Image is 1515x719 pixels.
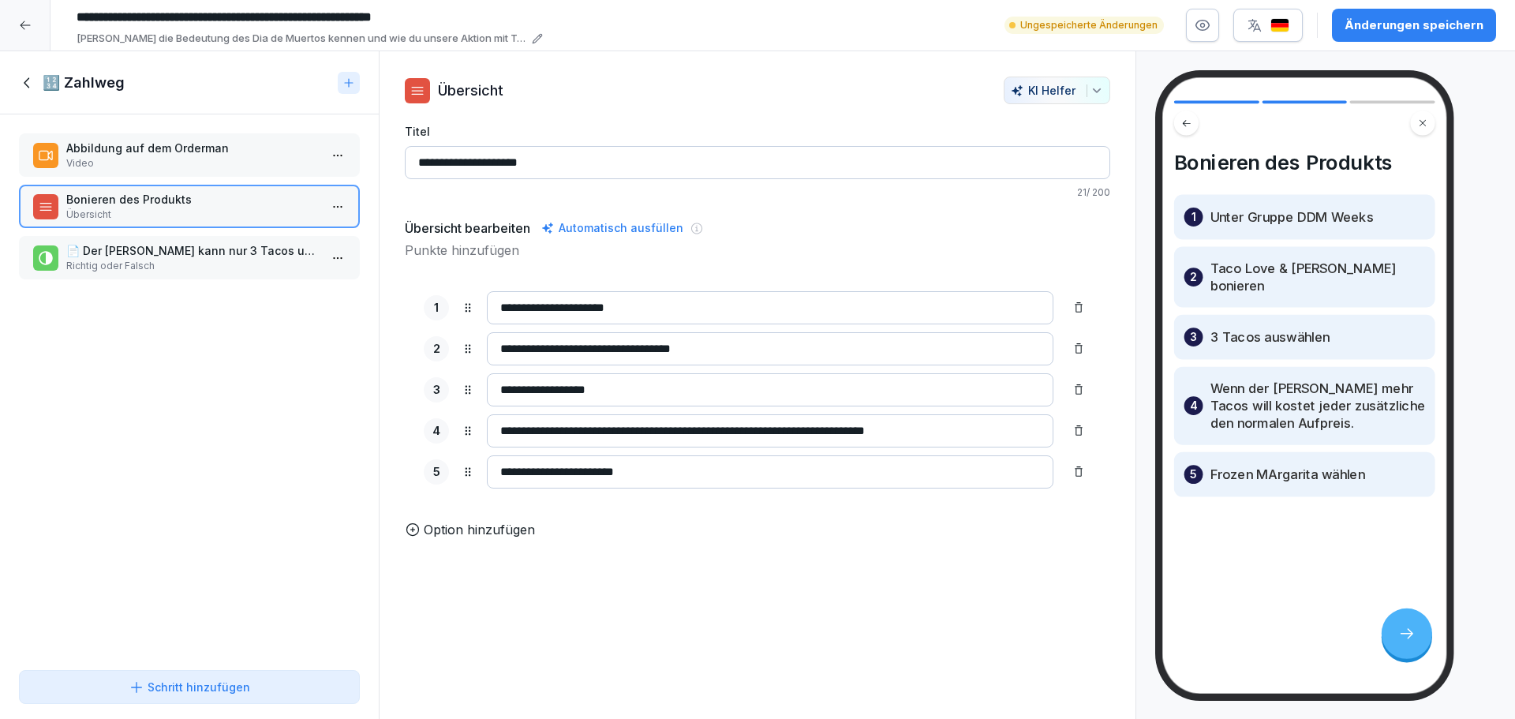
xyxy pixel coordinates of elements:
[66,259,319,273] p: Richtig oder Falsch
[66,208,319,222] p: Übersicht
[66,140,319,156] p: Abbildung auf dem Orderman
[1020,18,1158,32] p: Ungespeicherte Änderungen
[66,156,319,170] p: Video
[1190,328,1196,346] p: 3
[438,80,503,101] p: Übersicht
[405,123,1110,140] label: Titel
[77,31,527,47] p: [PERSON_NAME] die Bedeutung des Dia de Muertos kennen und wie du unsere Aktion mit Tacos und [PER...
[1332,9,1496,42] button: Änderungen speichern
[434,299,439,317] p: 1
[433,463,440,481] p: 5
[1210,466,1365,483] p: Frozen MArgarita wählen
[405,185,1110,200] p: 21 / 200
[424,520,535,539] p: Option hinzufügen
[405,219,530,238] h5: Übersicht bearbeiten
[1345,17,1483,34] div: Änderungen speichern
[1270,18,1289,33] img: de.svg
[1210,328,1330,346] p: 3 Tacos auswählen
[1190,466,1196,483] p: 5
[433,381,440,399] p: 3
[129,679,250,695] div: Schritt hinzufügen
[1210,380,1425,432] p: Wenn der [PERSON_NAME] mehr Tacos will kostet jeder zusätzliche den normalen Aufpreis.
[19,185,360,228] div: Bonieren des ProduktsÜbersicht
[1011,84,1103,97] div: KI Helfer
[43,73,125,92] h1: 🔢 Zahlweg
[66,242,319,259] p: 📄 Der [PERSON_NAME] kann nur 3 Tacos und keine Beilage nehmen.
[432,422,440,440] p: 4
[19,133,360,177] div: Abbildung auf dem OrdermanVideo
[1191,208,1195,226] p: 1
[66,191,319,208] p: Bonieren des Produkts
[1190,268,1196,286] p: 2
[405,241,1110,260] p: Punkte hinzufügen
[1210,208,1374,226] p: Unter Gruppe DDM Weeks
[1210,260,1425,294] p: Taco Love & [PERSON_NAME] bonieren
[1190,397,1197,414] p: 4
[433,340,440,358] p: 2
[538,219,686,238] div: Automatisch ausfüllen
[19,236,360,279] div: 📄 Der [PERSON_NAME] kann nur 3 Tacos und keine Beilage nehmen.Richtig oder Falsch
[1004,77,1110,104] button: KI Helfer
[19,670,360,704] button: Schritt hinzufügen
[1174,150,1435,174] h4: Bonieren des Produkts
